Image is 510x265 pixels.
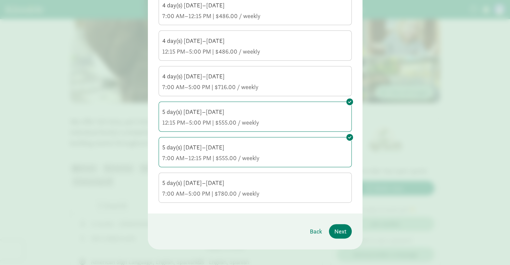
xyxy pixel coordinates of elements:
[310,227,322,236] span: Back
[162,12,348,20] div: 7:00 AM–12:15 PM | $486.00 / weekly
[162,154,348,162] div: 7:00 AM–12:15 PM | $555.00 / weekly
[334,227,346,236] span: Next
[162,72,348,80] div: 4 day(s) [DATE]–[DATE]
[162,83,348,91] div: 7:00 AM–5:00 PM | $716.00 / weekly
[162,108,348,116] div: 5 day(s) [DATE]–[DATE]
[162,190,348,198] div: 7:00 AM–5:00 PM | $780.00 / weekly
[162,143,348,151] div: 5 day(s) [DATE]–[DATE]
[162,37,348,45] div: 4 day(s) [DATE]–[DATE]
[304,224,328,239] button: Back
[162,119,348,127] div: 12:15 PM–5:00 PM | $555.00 / weekly
[162,179,348,187] div: 5 day(s) [DATE]–[DATE]
[162,1,348,9] div: 4 day(s) [DATE]–[DATE]
[329,224,352,239] button: Next
[162,48,348,56] div: 12:15 PM–5:00 PM | $486.00 / weekly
